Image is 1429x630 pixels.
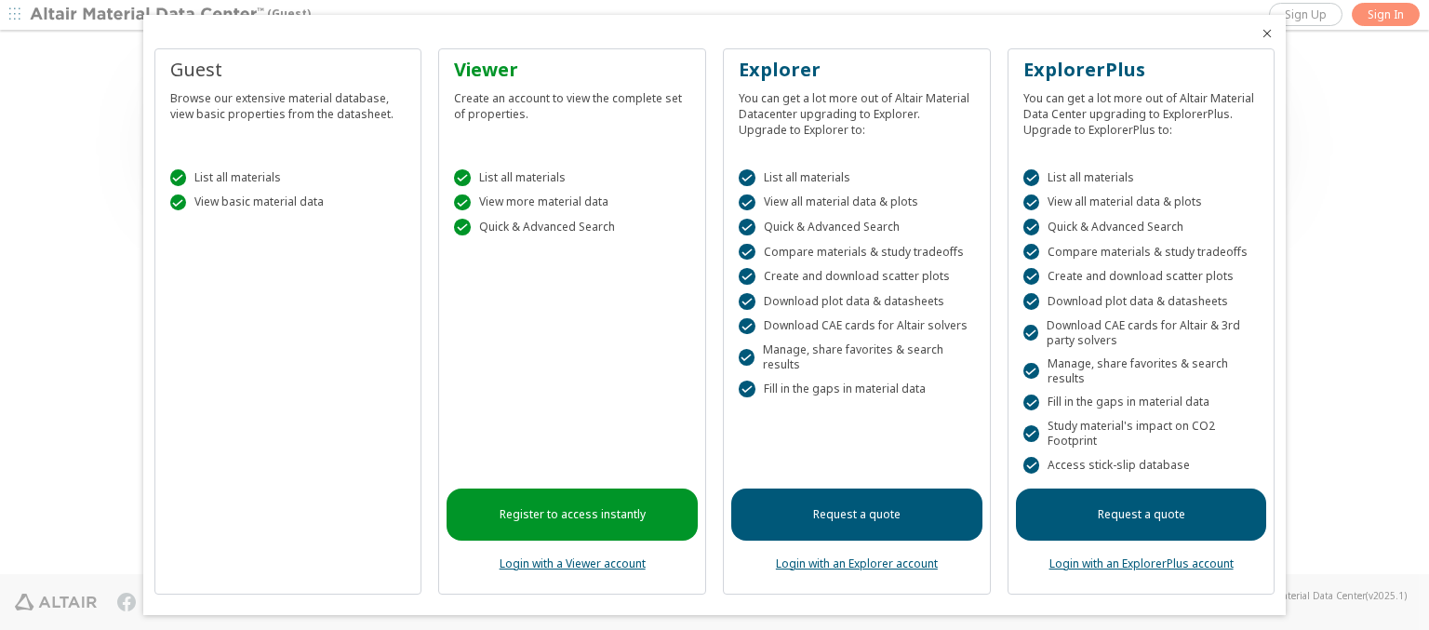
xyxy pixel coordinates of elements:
[739,268,975,285] div: Create and download scatter plots
[454,83,690,122] div: Create an account to view the complete set of properties.
[1023,194,1260,211] div: View all material data & plots
[1023,457,1040,474] div: 
[1023,219,1260,235] div: Quick & Advanced Search
[447,489,698,541] a: Register to access instantly
[1023,318,1260,348] div: Download CAE cards for Altair & 3rd party solvers
[1023,194,1040,211] div: 
[1023,457,1260,474] div: Access stick-slip database
[1260,26,1275,41] button: Close
[1023,293,1260,310] div: Download plot data & datasheets
[454,219,690,235] div: Quick & Advanced Search
[1023,169,1040,186] div: 
[731,489,982,541] a: Request a quote
[1023,83,1260,138] div: You can get a lot more out of Altair Material Data Center upgrading to ExplorerPlus. Upgrade to E...
[1049,556,1234,571] a: Login with an ExplorerPlus account
[170,57,407,83] div: Guest
[1023,169,1260,186] div: List all materials
[1023,293,1040,310] div: 
[454,57,690,83] div: Viewer
[739,194,755,211] div: 
[739,57,975,83] div: Explorer
[1023,219,1040,235] div: 
[739,244,975,261] div: Compare materials & study tradeoffs
[1023,356,1260,386] div: Manage, share favorites & search results
[739,219,755,235] div: 
[739,381,975,397] div: Fill in the gaps in material data
[1023,425,1039,442] div: 
[739,318,755,335] div: 
[1023,325,1038,342] div: 
[739,83,975,138] div: You can get a lot more out of Altair Material Datacenter upgrading to Explorer. Upgrade to Explor...
[454,194,690,211] div: View more material data
[739,293,755,310] div: 
[1023,395,1040,411] div: 
[739,342,975,372] div: Manage, share favorites & search results
[170,83,407,122] div: Browse our extensive material database, view basic properties from the datasheet.
[1023,268,1260,285] div: Create and download scatter plots
[454,169,471,186] div: 
[170,169,407,186] div: List all materials
[739,349,755,366] div: 
[1023,395,1260,411] div: Fill in the gaps in material data
[170,194,187,211] div: 
[454,194,471,211] div: 
[1023,268,1040,285] div: 
[170,169,187,186] div: 
[739,293,975,310] div: Download plot data & datasheets
[739,194,975,211] div: View all material data & plots
[739,244,755,261] div: 
[1023,419,1260,449] div: Study material's impact on CO2 Footprint
[454,169,690,186] div: List all materials
[454,219,471,235] div: 
[739,268,755,285] div: 
[739,169,755,186] div: 
[500,556,646,571] a: Login with a Viewer account
[739,318,975,335] div: Download CAE cards for Altair solvers
[776,556,938,571] a: Login with an Explorer account
[1023,57,1260,83] div: ExplorerPlus
[1023,363,1039,380] div: 
[1023,244,1260,261] div: Compare materials & study tradeoffs
[739,169,975,186] div: List all materials
[1016,489,1267,541] a: Request a quote
[1023,244,1040,261] div: 
[739,381,755,397] div: 
[170,194,407,211] div: View basic material data
[739,219,975,235] div: Quick & Advanced Search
